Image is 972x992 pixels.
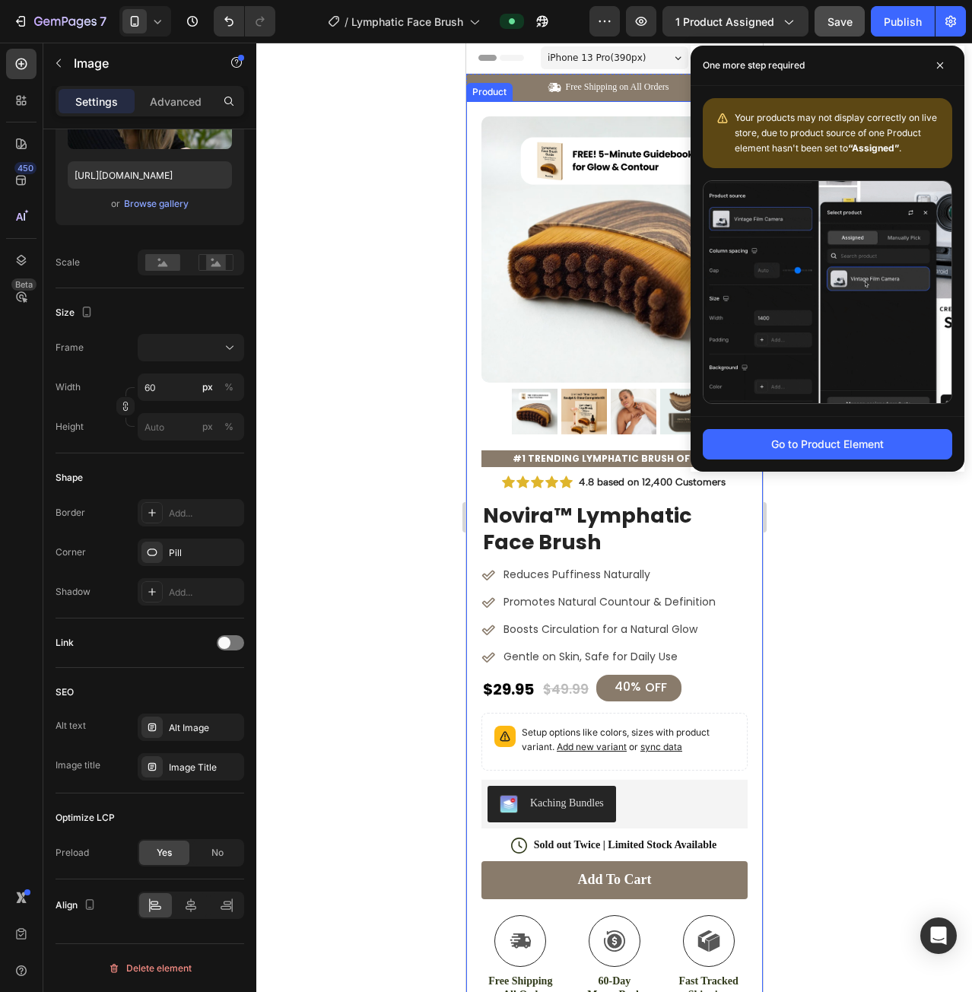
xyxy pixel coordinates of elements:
[11,278,37,291] div: Beta
[224,380,233,394] div: %
[14,162,37,174] div: 450
[56,685,74,699] div: SEO
[56,380,81,394] label: Width
[211,846,224,860] span: No
[74,54,203,72] p: Image
[224,420,233,434] div: %
[169,761,240,774] div: Image Title
[56,758,100,772] div: Image title
[3,43,43,56] div: Product
[56,303,96,323] div: Size
[848,142,899,154] b: “Assigned”
[100,12,106,30] p: 7
[675,14,774,30] span: 1 product assigned
[56,811,115,825] div: Optimize LCP
[214,6,275,37] div: Undo/Redo
[202,380,213,394] div: px
[138,374,244,401] input: px%
[56,636,74,650] div: Link
[56,545,86,559] div: Corner
[124,197,189,211] div: Browse gallery
[351,14,463,30] span: Lymphatic Face Brush
[220,418,238,436] button: px
[123,196,189,211] button: Browse gallery
[111,195,120,213] span: or
[815,6,865,37] button: Save
[75,94,118,110] p: Settings
[703,58,805,73] p: One more step required
[199,378,217,396] button: %
[56,506,85,520] div: Border
[157,846,172,860] span: Yes
[111,932,186,974] p: 60-Day MoneyBack Guarantee!
[56,719,86,733] div: Alt text
[138,413,244,440] input: px%
[735,112,937,154] span: Your products may not display correctly on live store, due to product source of one Product eleme...
[56,895,99,916] div: Align
[169,546,240,560] div: Pill
[169,507,240,520] div: Add...
[68,161,232,189] input: https://example.com/image.jpg
[202,420,213,434] div: px
[827,15,853,28] span: Save
[56,420,84,434] label: Height
[56,846,89,860] div: Preload
[56,341,84,355] label: Frame
[169,721,240,735] div: Alt Image
[205,932,280,974] p: Fast Tracked Shipping Worldwide!
[56,471,83,485] div: Shape
[871,6,935,37] button: Publish
[345,14,348,30] span: /
[56,956,244,981] button: Delete element
[220,378,238,396] button: px
[771,436,884,452] div: Go to Product Element
[662,6,808,37] button: 1 product assigned
[150,94,202,110] p: Advanced
[17,932,92,974] p: Free Shipping on All Orders This Summer
[884,14,922,30] div: Publish
[920,917,957,954] div: Open Intercom Messenger
[169,586,240,599] div: Add...
[56,585,91,599] div: Shadow
[108,959,192,978] div: Delete element
[6,6,113,37] button: 7
[199,418,217,436] button: %
[466,43,763,992] iframe: Design area
[703,429,952,459] button: Go to Product Element
[56,256,80,269] div: Scale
